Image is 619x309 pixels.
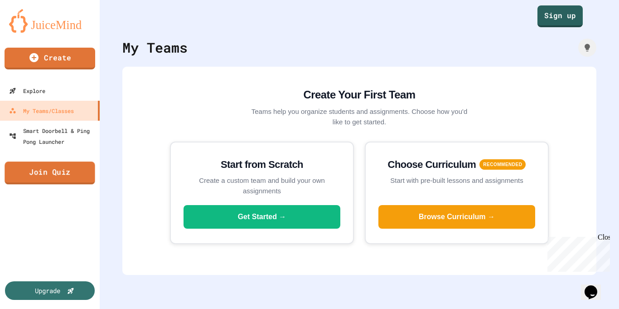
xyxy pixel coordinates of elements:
div: My Teams/Classes [9,105,74,116]
p: Start with pre-built lessons and assignments [378,176,535,186]
img: logo-orange.svg [9,9,91,33]
div: Upgrade [35,286,60,295]
div: Chat with us now!Close [4,4,63,58]
p: Teams help you organize students and assignments. Choose how you'd like to get started. [251,107,468,127]
iframe: chat widget [544,233,610,272]
h3: Choose Curriculum [388,157,476,172]
h2: Create Your First Team [251,87,468,103]
a: Join Quiz [5,162,95,184]
a: Sign up [537,5,583,27]
button: Get Started → [184,205,340,229]
div: Smart Doorbell & Ping Pong Launcher [9,125,96,147]
span: RECOMMENDED [479,159,526,170]
iframe: chat widget [581,273,610,300]
div: My Teams [122,37,188,58]
div: How it works [578,39,596,57]
a: Create [5,48,95,69]
div: Explore [9,85,45,96]
button: Browse Curriculum → [378,205,535,229]
h3: Start from Scratch [184,157,340,172]
p: Create a custom team and build your own assignments [184,176,340,196]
